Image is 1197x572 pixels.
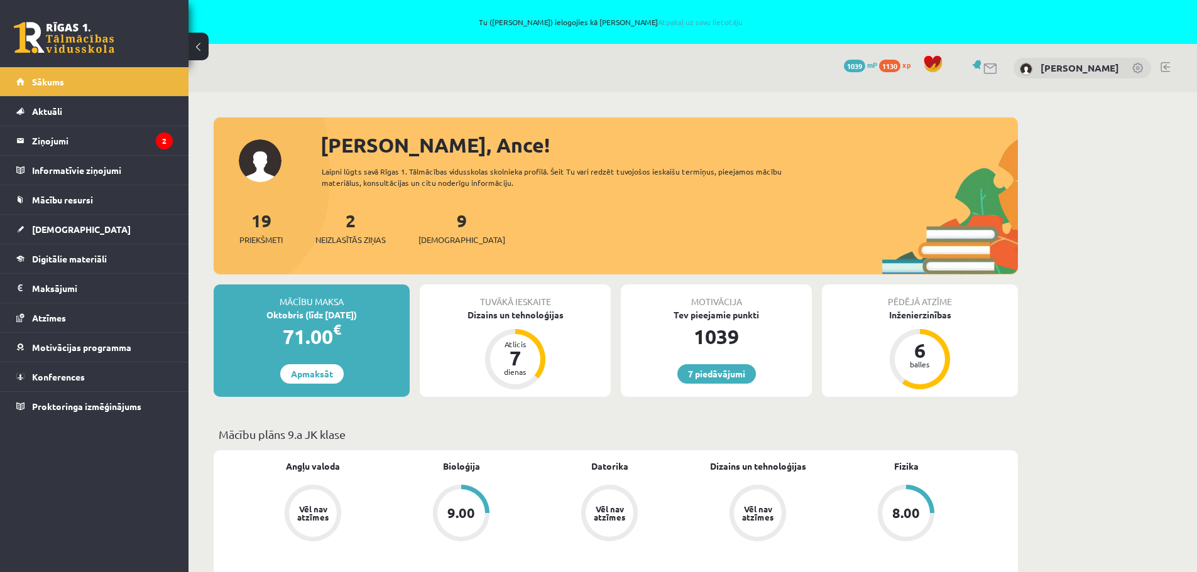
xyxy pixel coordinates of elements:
a: 9.00 [387,485,535,544]
span: Motivācijas programma [32,342,131,353]
div: 7 [496,348,534,368]
a: [DEMOGRAPHIC_DATA] [16,215,173,244]
div: Mācību maksa [214,284,410,308]
span: 1039 [844,60,865,72]
div: [PERSON_NAME], Ance! [320,130,1018,160]
a: 19Priekšmeti [239,209,283,246]
span: [DEMOGRAPHIC_DATA] [418,234,505,246]
a: Mācību resursi [16,185,173,214]
a: 2Neizlasītās ziņas [315,209,386,246]
a: Digitālie materiāli [16,244,173,273]
a: Fizika [894,460,919,473]
span: Tu ([PERSON_NAME]) ielogojies kā [PERSON_NAME] [145,18,1078,26]
div: Vēl nav atzīmes [295,505,331,521]
img: Ance Āboliņa [1020,63,1032,75]
a: Vēl nav atzīmes [239,485,387,544]
div: Tev pieejamie punkti [621,308,812,321]
a: 8.00 [832,485,980,544]
a: Maksājumi [16,274,173,303]
span: mP [867,60,877,70]
a: 9[DEMOGRAPHIC_DATA] [418,209,505,246]
legend: Informatīvie ziņojumi [32,156,173,185]
legend: Maksājumi [32,274,173,303]
a: Sākums [16,67,173,96]
span: Aktuāli [32,105,62,117]
div: Tuvākā ieskaite [420,284,611,308]
span: Digitālie materiāli [32,253,107,264]
div: dienas [496,368,534,375]
div: Vēl nav atzīmes [592,505,627,521]
div: Dizains un tehnoloģijas [420,308,611,321]
span: xp [902,60,910,70]
a: Rīgas 1. Tālmācības vidusskola [14,22,114,53]
span: € [333,320,341,338]
div: Vēl nav atzīmes [740,505,775,521]
a: Apmaksāt [280,364,344,384]
a: Aktuāli [16,97,173,126]
a: Motivācijas programma [16,333,173,362]
a: Informatīvie ziņojumi [16,156,173,185]
a: Inženierzinības 6 balles [822,308,1018,391]
span: Mācību resursi [32,194,93,205]
a: 7 piedāvājumi [677,364,756,384]
div: 1039 [621,321,812,352]
p: Mācību plāns 9.a JK klase [219,426,1013,443]
legend: Ziņojumi [32,126,173,155]
div: Inženierzinības [822,308,1018,321]
div: 9.00 [447,506,475,520]
a: 1039 mP [844,60,877,70]
a: Atpakaļ uz savu lietotāju [658,17,743,27]
div: Motivācija [621,284,812,308]
a: Dizains un tehnoloģijas [710,460,806,473]
span: Atzīmes [32,312,66,323]
a: Dizains un tehnoloģijas Atlicis 7 dienas [420,308,611,391]
span: Priekšmeti [239,234,283,246]
div: 8.00 [892,506,920,520]
a: Vēl nav atzīmes [684,485,832,544]
span: Sākums [32,76,64,87]
span: 1130 [879,60,900,72]
a: Datorika [591,460,628,473]
a: [PERSON_NAME] [1041,62,1119,74]
a: Proktoringa izmēģinājums [16,392,173,421]
a: Ziņojumi2 [16,126,173,155]
i: 2 [156,132,173,149]
a: Angļu valoda [286,460,340,473]
span: Konferences [32,371,85,382]
div: Atlicis [496,340,534,348]
div: balles [901,360,939,368]
a: Vēl nav atzīmes [535,485,684,544]
div: 6 [901,340,939,360]
div: Laipni lūgts savā Rīgas 1. Tālmācības vidusskolas skolnieka profilā. Šeit Tu vari redzēt tuvojošo... [322,166,804,188]
a: Bioloģija [443,460,480,473]
div: Oktobris (līdz [DATE]) [214,308,410,321]
div: Pēdējā atzīme [822,284,1018,308]
div: 71.00 [214,321,410,352]
a: Konferences [16,362,173,391]
a: 1130 xp [879,60,917,70]
a: Atzīmes [16,303,173,332]
span: Proktoringa izmēģinājums [32,401,141,412]
span: Neizlasītās ziņas [315,234,386,246]
span: [DEMOGRAPHIC_DATA] [32,224,131,235]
